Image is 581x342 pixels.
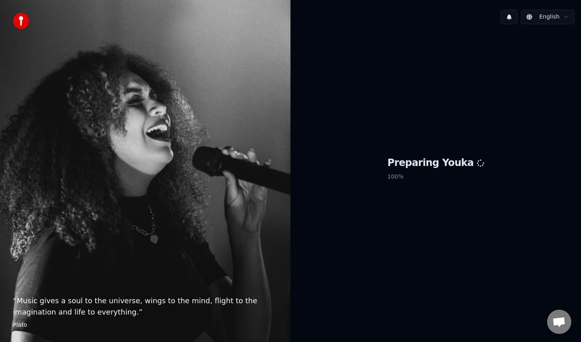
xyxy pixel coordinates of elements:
[13,321,278,329] footer: Plato
[387,157,484,170] h1: Preparing Youka
[13,295,278,318] p: “ Music gives a soul to the universe, wings to the mind, flight to the imagination and life to ev...
[13,13,29,29] img: youka
[387,170,484,184] p: 100 %
[547,310,571,334] a: Open chat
